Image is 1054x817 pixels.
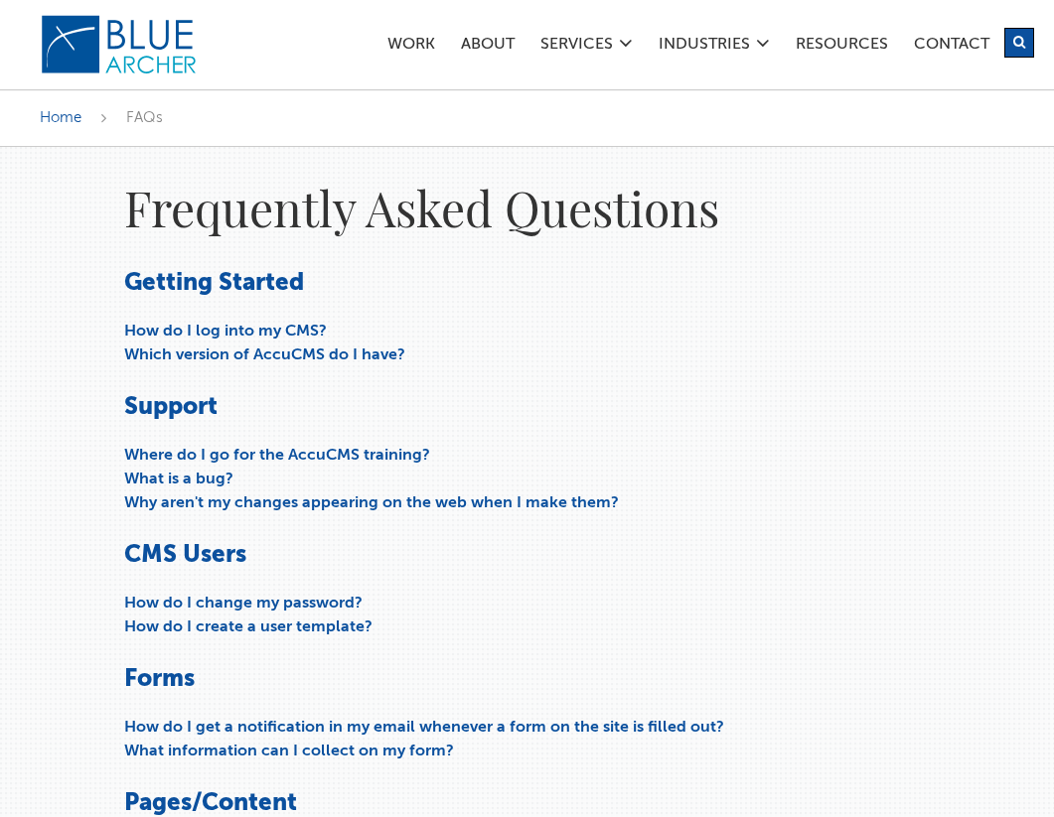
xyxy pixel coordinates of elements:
h1: Frequently Asked Questions [124,177,930,238]
a: Industries [658,37,751,58]
a: How do I create a user template? [124,619,373,635]
a: How do I get a notification in my email whenever a form on the site is filled out? [124,720,724,736]
span: FAQs [126,110,163,125]
a: Contact [913,37,990,58]
a: What information can I collect on my form? [124,744,454,759]
h3: Getting Started [124,268,930,300]
a: ABOUT [460,37,516,58]
a: Why aren't my changes appearing on the web when I make them? [124,495,619,511]
a: What is a bug? [124,472,233,487]
a: How do I change my password? [124,596,363,612]
a: Resources [795,37,889,58]
h3: Support [124,392,930,424]
a: SERVICES [539,37,614,58]
a: Where do I go for the AccuCMS training? [124,448,430,464]
img: Blue Archer Logo [40,14,199,75]
h3: CMS Users [124,540,930,572]
a: Home [40,110,81,125]
a: How do I log into my CMS? [124,324,327,340]
h3: Forms [124,664,930,696]
a: Which version of AccuCMS do I have? [124,347,405,363]
a: Work [386,37,436,58]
